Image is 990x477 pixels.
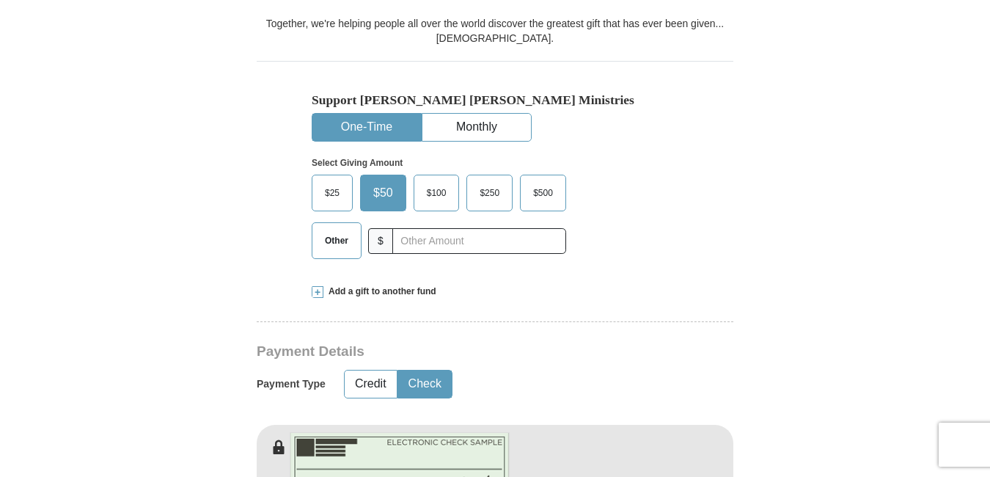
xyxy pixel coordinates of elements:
[257,16,733,45] div: Together, we're helping people all over the world discover the greatest gift that has ever been g...
[318,182,347,204] span: $25
[368,228,393,254] span: $
[323,285,436,298] span: Add a gift to another fund
[398,371,452,398] button: Check
[526,182,560,204] span: $500
[419,182,454,204] span: $100
[312,92,678,108] h5: Support [PERSON_NAME] [PERSON_NAME] Ministries
[257,378,326,390] h5: Payment Type
[392,228,566,254] input: Other Amount
[257,343,631,360] h3: Payment Details
[345,371,397,398] button: Credit
[312,158,403,168] strong: Select Giving Amount
[312,114,421,141] button: One-Time
[366,182,400,204] span: $50
[472,182,507,204] span: $250
[422,114,531,141] button: Monthly
[318,230,356,252] span: Other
